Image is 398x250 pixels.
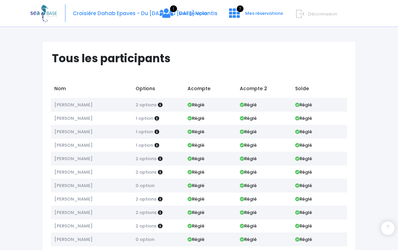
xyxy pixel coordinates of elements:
[179,10,207,16] span: Mes groupes
[154,12,213,19] a: 1 Mes groupes
[136,155,157,162] span: 2 options
[295,196,312,202] strong: Réglé
[188,196,204,202] strong: Réglé
[132,82,184,98] td: Options
[295,236,312,243] strong: Réglé
[54,236,92,243] span: [PERSON_NAME]
[136,129,153,135] span: 1 option
[295,209,312,216] strong: Réglé
[295,223,312,229] strong: Réglé
[237,5,244,12] span: 7
[54,209,92,216] span: [PERSON_NAME]
[188,115,204,121] strong: Réglé
[245,10,283,16] span: Mes réservations
[240,236,257,243] strong: Réglé
[73,10,218,17] span: Croisière Dahab Epaves - Du [DATE] au [DATE] Volantis
[136,102,157,108] span: 2 options
[54,142,92,148] span: [PERSON_NAME]
[54,129,92,135] span: [PERSON_NAME]
[240,196,257,202] strong: Réglé
[295,115,312,121] strong: Réglé
[136,236,154,243] span: 0 option
[52,52,352,65] h1: Tous les participants
[54,169,92,175] span: [PERSON_NAME]
[54,223,92,229] span: [PERSON_NAME]
[188,129,204,135] strong: Réglé
[240,102,257,108] strong: Réglé
[54,182,92,189] span: [PERSON_NAME]
[188,236,204,243] strong: Réglé
[224,12,287,19] a: 7 Mes réservations
[51,82,132,98] td: Nom
[188,223,204,229] strong: Réglé
[136,142,153,148] span: 1 option
[54,102,92,108] span: [PERSON_NAME]
[295,182,312,189] strong: Réglé
[188,182,204,189] strong: Réglé
[295,155,312,162] strong: Réglé
[136,169,157,175] span: 2 options
[54,155,92,162] span: [PERSON_NAME]
[136,115,153,121] span: 1 option
[240,182,257,189] strong: Réglé
[136,223,157,229] span: 2 options
[188,169,204,175] strong: Réglé
[136,182,154,189] span: 0 option
[236,82,292,98] td: Acompte 2
[295,129,312,135] strong: Réglé
[188,102,204,108] strong: Réglé
[240,169,257,175] strong: Réglé
[136,196,157,202] span: 2 options
[188,142,204,148] strong: Réglé
[170,5,177,12] span: 1
[240,223,257,229] strong: Réglé
[295,169,312,175] strong: Réglé
[188,155,204,162] strong: Réglé
[54,115,92,121] span: [PERSON_NAME]
[240,209,257,216] strong: Réglé
[292,82,347,98] td: Solde
[295,142,312,148] strong: Réglé
[184,82,236,98] td: Acompte
[188,209,204,216] strong: Réglé
[240,155,257,162] strong: Réglé
[54,196,92,202] span: [PERSON_NAME]
[295,102,312,108] strong: Réglé
[308,11,337,17] span: Déconnexion
[240,115,257,121] strong: Réglé
[136,209,157,216] span: 2 options
[240,142,257,148] strong: Réglé
[240,129,257,135] strong: Réglé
